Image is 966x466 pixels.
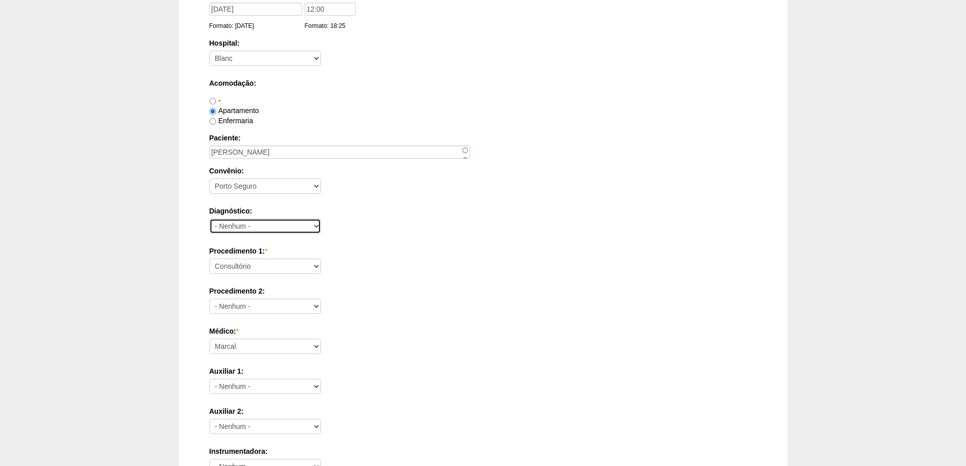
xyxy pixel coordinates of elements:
[236,327,238,335] span: Este campo é obrigatório.
[209,38,757,48] label: Hospital:
[209,246,757,256] label: Procedimento 1:
[209,78,757,88] label: Acomodação:
[209,98,216,104] input: -
[209,166,757,176] label: Convênio:
[209,96,221,104] label: -
[209,326,757,336] label: Médico:
[209,106,259,115] label: Apartamento
[305,21,359,31] div: Formato: 18:25
[209,366,757,376] label: Auxiliar 1:
[209,108,216,115] input: Apartamento
[209,133,757,143] label: Paciente:
[209,446,757,456] label: Instrumentadora:
[209,118,216,125] input: Enfermaria
[209,117,253,125] label: Enfermaria
[209,286,757,296] label: Procedimento 2:
[209,406,757,416] label: Auxiliar 2:
[265,247,267,255] span: Este campo é obrigatório.
[209,21,305,31] div: Formato: [DATE]
[209,206,757,216] label: Diagnóstico:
